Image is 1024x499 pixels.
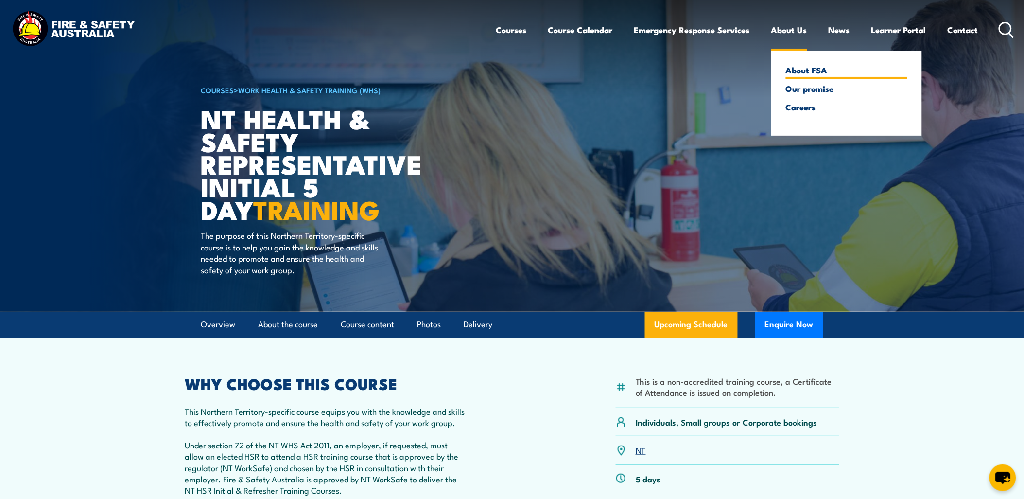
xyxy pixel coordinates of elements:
[786,103,907,111] a: Careers
[548,17,613,43] a: Course Calendar
[201,107,441,221] h1: NT Health & Safety Representative Initial 5 Day
[645,312,738,338] a: Upcoming Schedule
[341,312,395,338] a: Course content
[185,376,469,390] h2: WHY CHOOSE THIS COURSE
[185,439,469,496] p: Under section 72 of the NT WHS Act 2011, an employer, if requested, must allow an elected HSR to ...
[786,84,907,93] a: Our promise
[989,464,1016,491] button: chat-button
[786,66,907,74] a: About FSA
[201,312,236,338] a: Overview
[636,375,839,398] li: This is a non-accredited training course, a Certificate of Attendance is issued on completion.
[636,416,817,428] p: Individuals, Small groups or Corporate bookings
[201,230,379,275] p: The purpose of this Northern Territory-specific course is to help you gain the knowledge and skil...
[496,17,527,43] a: Courses
[259,312,318,338] a: About the course
[636,444,646,456] a: NT
[636,473,661,484] p: 5 days
[755,312,823,338] button: Enquire Now
[201,84,441,96] h6: >
[634,17,750,43] a: Emergency Response Services
[185,406,469,428] p: This Northern Territory-specific course equips you with the knowledge and skills to effectively p...
[417,312,441,338] a: Photos
[948,17,978,43] a: Contact
[254,189,380,229] strong: TRAINING
[829,17,850,43] a: News
[871,17,926,43] a: Learner Portal
[201,85,234,95] a: COURSES
[239,85,381,95] a: Work Health & Safety Training (WHS)
[464,312,493,338] a: Delivery
[771,17,807,43] a: About Us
